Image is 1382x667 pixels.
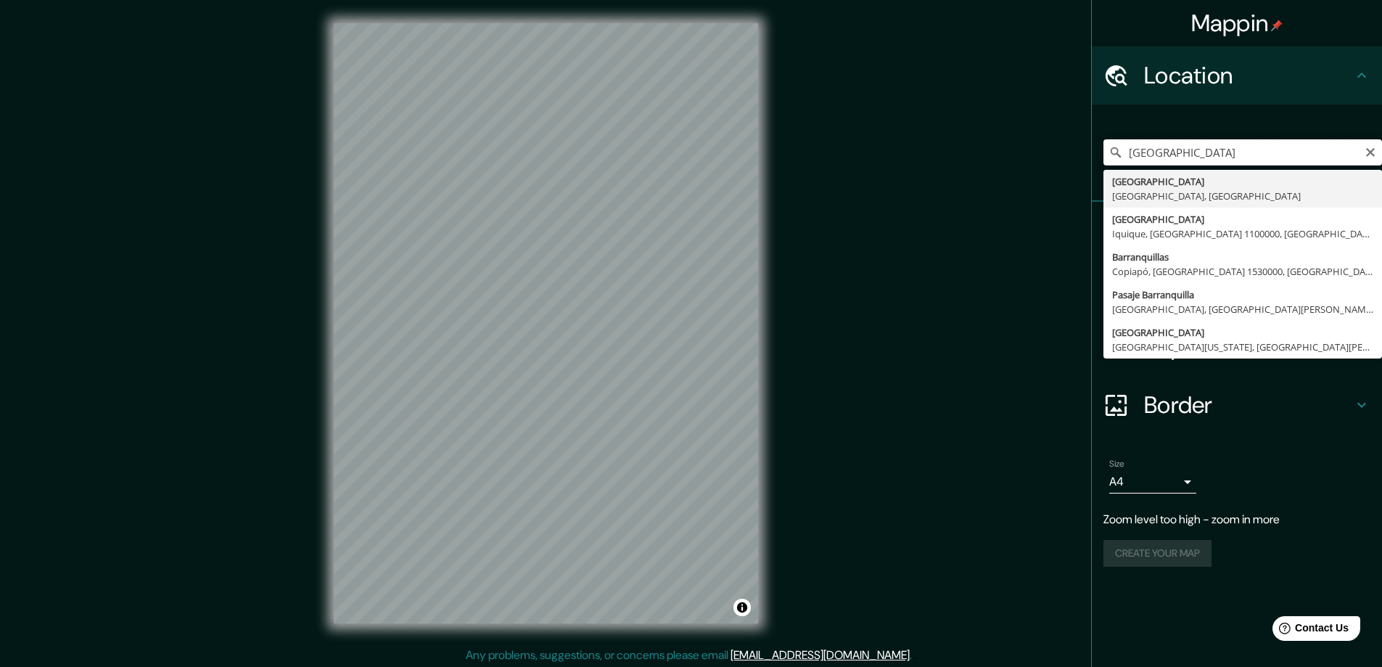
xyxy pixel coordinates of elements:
div: Style [1092,260,1382,318]
p: Any problems, suggestions, or concerns please email . [466,647,912,664]
button: Clear [1365,144,1376,158]
img: pin-icon.png [1271,20,1283,31]
canvas: Map [334,23,758,623]
div: Border [1092,376,1382,434]
h4: Layout [1144,332,1353,361]
div: A4 [1109,470,1196,494]
a: [EMAIL_ADDRESS][DOMAIN_NAME] [731,647,910,663]
div: [GEOGRAPHIC_DATA][US_STATE], [GEOGRAPHIC_DATA][PERSON_NAME] 8240000, [GEOGRAPHIC_DATA] [1112,340,1373,354]
iframe: Help widget launcher [1253,610,1366,651]
div: [GEOGRAPHIC_DATA] [1112,325,1373,340]
label: Size [1109,458,1124,470]
button: Toggle attribution [733,599,751,616]
div: . [912,647,914,664]
div: Location [1092,46,1382,105]
div: Pins [1092,202,1382,260]
div: Iquique, [GEOGRAPHIC_DATA] 1100000, [GEOGRAPHIC_DATA] [1112,226,1373,241]
div: [GEOGRAPHIC_DATA] [1112,174,1373,189]
input: Pick your city or area [1103,139,1382,165]
div: [GEOGRAPHIC_DATA], [GEOGRAPHIC_DATA][PERSON_NAME] 7910000, [GEOGRAPHIC_DATA] [1112,302,1373,316]
div: Copiapó, [GEOGRAPHIC_DATA] 1530000, [GEOGRAPHIC_DATA] [1112,264,1373,279]
div: Pasaje Barranquilla [1112,287,1373,302]
div: Barranquillas [1112,250,1373,264]
div: [GEOGRAPHIC_DATA] [1112,212,1373,226]
h4: Border [1144,390,1353,420]
h4: Mappin [1191,9,1283,38]
div: . [914,647,917,664]
h4: Location [1144,61,1353,90]
div: [GEOGRAPHIC_DATA], [GEOGRAPHIC_DATA] [1112,189,1373,203]
p: Zoom level too high - zoom in more [1103,511,1370,528]
div: Layout [1092,318,1382,376]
